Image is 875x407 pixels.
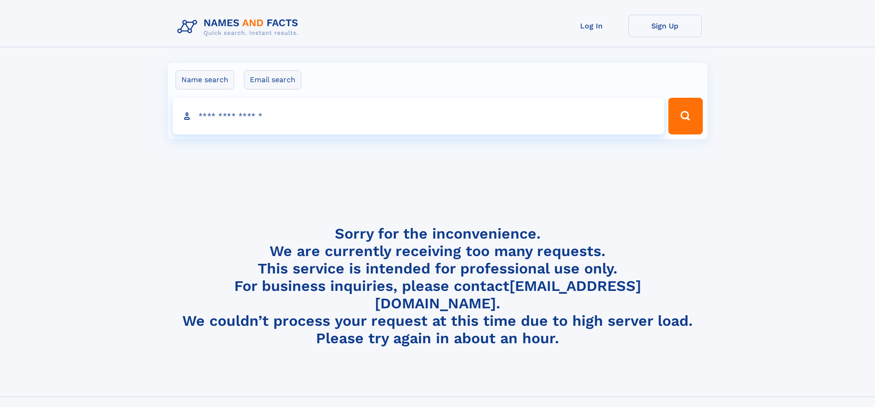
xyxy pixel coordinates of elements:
[175,70,234,89] label: Name search
[555,15,628,37] a: Log In
[668,98,702,134] button: Search Button
[174,225,702,347] h4: Sorry for the inconvenience. We are currently receiving too many requests. This service is intend...
[173,98,665,134] input: search input
[244,70,301,89] label: Email search
[174,15,306,39] img: Logo Names and Facts
[628,15,702,37] a: Sign Up
[375,277,641,312] a: [EMAIL_ADDRESS][DOMAIN_NAME]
